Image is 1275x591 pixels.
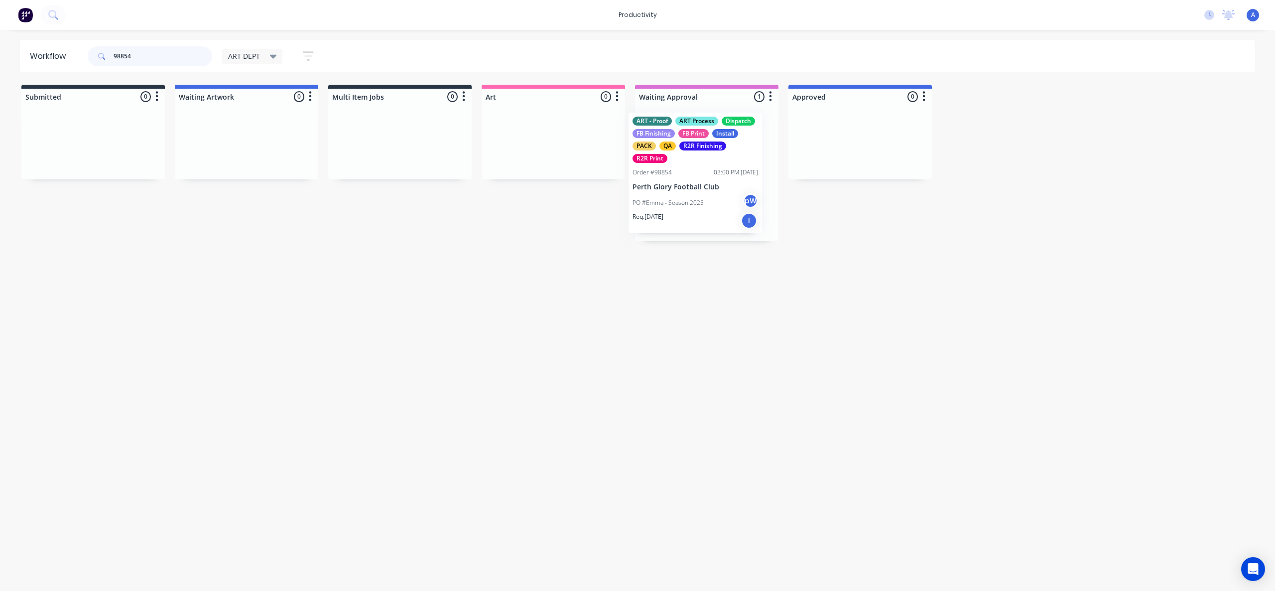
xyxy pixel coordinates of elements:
[1251,10,1255,19] span: A
[614,7,662,22] div: productivity
[228,51,260,61] span: ART DEPT
[114,46,212,66] input: Search for orders...
[30,50,71,62] div: Workflow
[1241,557,1265,581] div: Open Intercom Messenger
[18,7,33,22] img: Factory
